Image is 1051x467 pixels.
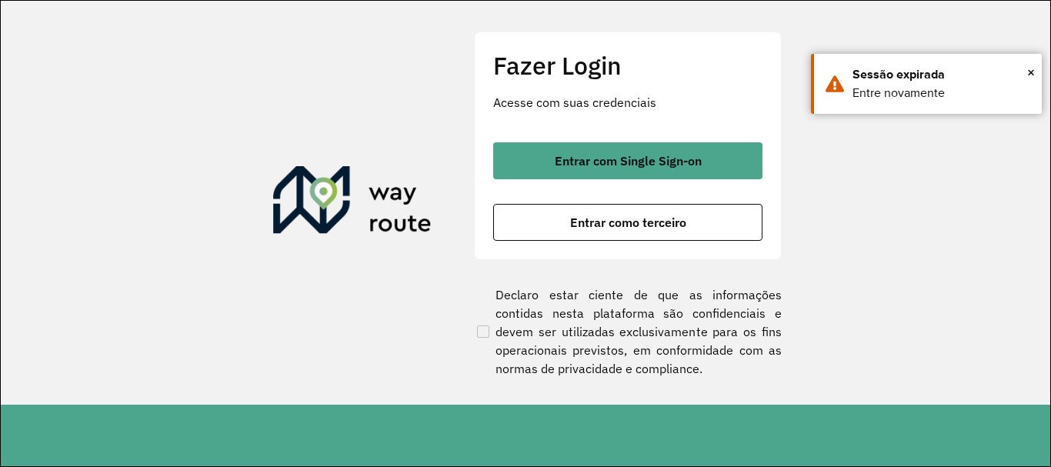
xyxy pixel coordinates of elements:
button: Close [1027,61,1035,84]
label: Declaro estar ciente de que as informações contidas nesta plataforma são confidenciais e devem se... [474,285,782,378]
span: Entrar com Single Sign-on [555,155,702,167]
div: Entre novamente [852,84,1030,102]
h2: Fazer Login [493,51,762,80]
div: Sessão expirada [852,65,1030,84]
button: button [493,142,762,179]
button: button [493,204,762,241]
img: Roteirizador AmbevTech [273,166,432,240]
span: Entrar como terceiro [570,216,686,228]
p: Acesse com suas credenciais [493,93,762,112]
span: × [1027,61,1035,84]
